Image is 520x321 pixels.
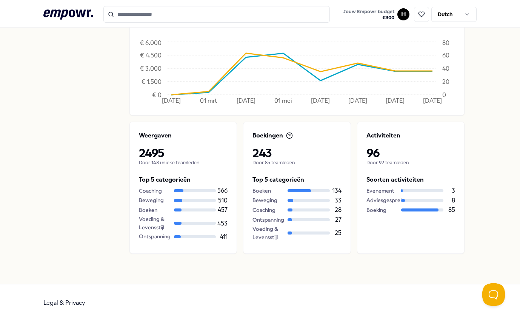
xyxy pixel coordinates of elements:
div: Beweging [252,196,283,204]
tspan: 60 [442,51,449,59]
div: Beweging [139,196,169,204]
p: 85 [448,205,455,215]
tspan: [DATE] [162,97,181,104]
tspan: 01 mrt [200,97,217,104]
p: 510 [218,196,228,205]
p: 411 [220,232,228,242]
p: 96 [366,146,455,160]
div: Coaching [139,187,169,195]
tspan: € 4.500 [140,51,162,59]
a: Legal & Privacy [43,299,85,306]
p: 25 [335,228,342,238]
tspan: € 1.500 [141,78,162,85]
div: Boeken [252,187,283,195]
tspan: [DATE] [423,97,442,104]
p: Top 5 categorieën [252,175,341,185]
tspan: € 3.000 [140,65,162,72]
p: Door 148 unieke teamleden [139,160,228,166]
tspan: € 6.000 [140,39,162,46]
p: 28 [335,205,342,215]
tspan: 20 [442,78,449,85]
tspan: [DATE] [311,97,330,104]
button: H [397,8,409,20]
tspan: 80 [442,39,449,46]
p: 3 [452,186,455,196]
input: Search for products, categories or subcategories [103,6,330,23]
button: Jouw Empowr budget€300 [342,7,396,22]
div: Boeking [366,206,397,214]
p: Door 85 teamleden [252,160,341,166]
p: Weergaven [139,131,172,140]
tspan: € 0 [152,91,162,98]
div: Boeken [139,206,169,214]
a: Jouw Empowr budget€300 [340,6,397,22]
p: 8 [452,196,455,205]
p: 566 [217,186,228,196]
div: Ontspanning [139,232,169,241]
div: Coaching [252,206,283,214]
div: Evenement [366,187,397,195]
span: Jouw Empowr budget [343,9,394,15]
tspan: [DATE] [386,97,405,104]
p: Door 92 teamleden [366,160,455,166]
p: 27 [335,215,342,225]
div: Adviesgesprek [366,196,397,204]
tspan: 01 mei [274,97,292,104]
span: € 300 [343,15,394,21]
p: 134 [332,186,342,196]
tspan: [DATE] [237,97,255,104]
div: Voeding & Levensstijl [252,225,283,242]
p: Boekingen [252,131,283,140]
tspan: 0 [442,91,446,98]
iframe: Help Scout Beacon - Open [482,283,505,306]
div: Voeding & Levensstijl [139,215,169,232]
p: Top 5 categorieën [139,175,228,185]
p: 457 [218,205,228,215]
p: 243 [252,146,341,160]
p: 2495 [139,146,228,160]
div: Ontspanning [252,216,283,224]
tspan: [DATE] [348,97,367,104]
p: 453 [217,219,228,228]
p: Soorten activiteiten [366,175,455,185]
p: 33 [335,196,342,205]
p: Activiteiten [366,131,400,140]
tspan: 40 [442,65,449,72]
